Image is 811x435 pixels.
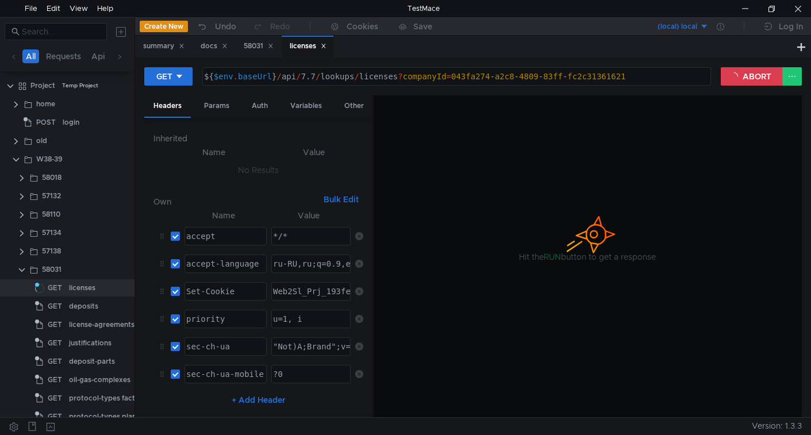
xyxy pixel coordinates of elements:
[42,206,60,223] div: 58110
[88,49,109,63] button: Api
[265,145,363,159] th: Value
[42,242,61,260] div: 57138
[163,145,265,159] th: Name
[43,49,84,63] button: Requests
[36,132,47,149] div: old
[36,95,55,113] div: home
[69,390,135,407] div: protocol-types fact
[335,95,373,117] div: Other
[243,95,277,117] div: Auth
[69,298,98,315] div: deposits
[48,279,62,297] span: GET
[69,353,115,370] div: deposit-parts
[244,18,298,35] button: Redo
[188,18,244,35] button: Undo
[69,279,95,297] div: licenses
[779,20,803,33] div: Log In
[319,193,363,206] button: Bulk Edit
[48,334,62,352] span: GET
[144,67,193,86] button: GET
[156,70,172,83] div: GET
[227,393,290,407] button: + Add Header
[69,334,112,352] div: justifications
[180,209,267,222] th: Name
[22,49,39,63] button: All
[42,187,61,205] div: 57132
[48,371,62,388] span: GET
[238,165,279,175] nz-embed-empty: No Results
[153,195,319,209] h6: Own
[215,20,236,33] div: Undo
[36,114,56,131] span: POST
[69,371,130,388] div: oil-gas-complexes
[413,22,432,30] div: Save
[144,95,191,118] div: Headers
[63,114,79,131] div: login
[721,67,783,86] button: ABORT
[658,21,697,32] div: (local) local
[195,95,239,117] div: Params
[48,353,62,370] span: GET
[36,151,63,168] div: W38-39
[752,418,802,434] span: Version: 1.3.3
[347,20,378,33] div: Cookies
[62,77,98,94] div: Temp Project
[69,316,134,333] div: license-agreements
[267,209,351,222] th: Value
[629,17,709,36] button: (local) local
[290,40,326,52] div: licenses
[33,282,45,294] span: Loading...
[48,390,62,407] span: GET
[69,408,136,425] div: protocol-types plan
[153,132,363,145] h6: Inherited
[244,40,274,52] div: 58031
[42,261,62,278] div: 58031
[270,20,290,33] div: Redo
[281,95,331,117] div: Variables
[42,169,62,186] div: 58018
[30,77,55,94] div: Project
[201,40,228,52] div: docs
[48,408,62,425] span: GET
[42,224,62,241] div: 57134
[48,316,62,333] span: GET
[143,40,185,52] div: summary
[140,21,188,32] button: Create New
[22,25,100,38] input: Search...
[48,298,62,315] span: GET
